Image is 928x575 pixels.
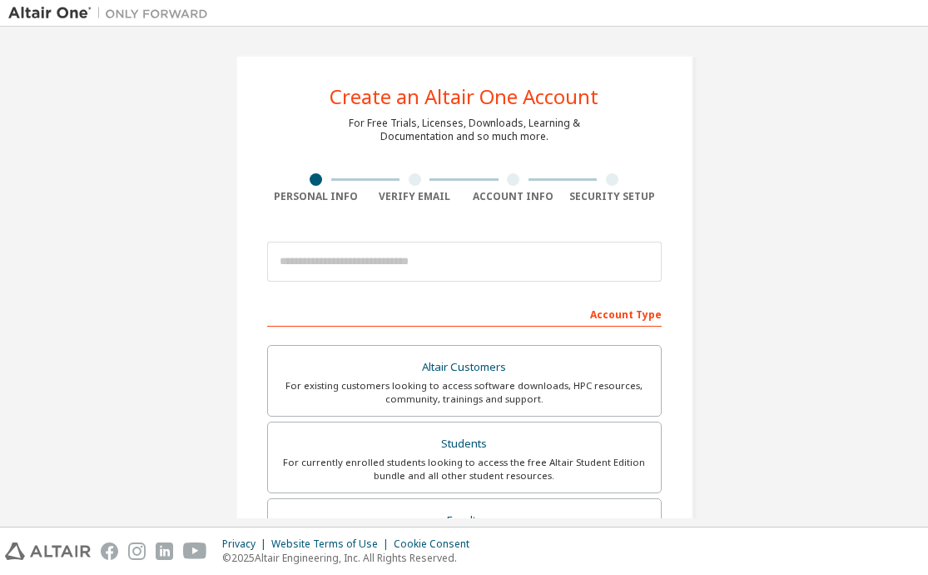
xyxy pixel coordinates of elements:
img: altair_logo.svg [5,542,91,560]
img: facebook.svg [101,542,118,560]
div: Cookie Consent [394,537,479,551]
div: Privacy [222,537,271,551]
div: Security Setup [563,190,662,203]
img: linkedin.svg [156,542,173,560]
img: instagram.svg [128,542,146,560]
div: Verify Email [365,190,464,203]
div: Website Terms of Use [271,537,394,551]
div: Altair Customers [278,356,651,379]
div: For currently enrolled students looking to access the free Altair Student Edition bundle and all ... [278,456,651,482]
div: For existing customers looking to access software downloads, HPC resources, community, trainings ... [278,379,651,406]
img: Altair One [8,5,216,22]
div: Personal Info [267,190,366,203]
img: youtube.svg [183,542,207,560]
div: Account Info [464,190,563,203]
div: Students [278,432,651,456]
div: Account Type [267,300,662,327]
p: © 2025 Altair Engineering, Inc. All Rights Reserved. [222,551,479,565]
div: Faculty [278,509,651,532]
div: For Free Trials, Licenses, Downloads, Learning & Documentation and so much more. [349,117,580,143]
div: Create an Altair One Account [330,87,598,107]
